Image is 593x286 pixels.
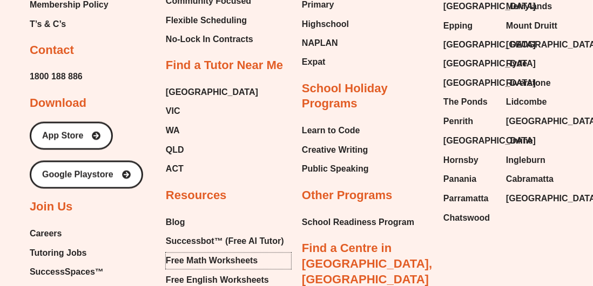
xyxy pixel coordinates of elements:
a: 1800 188 886 [30,69,83,85]
span: [GEOGRAPHIC_DATA] [443,56,536,72]
a: Ingleburn [506,153,558,169]
span: Tutoring Jobs [30,246,86,262]
iframe: Chat Widget [414,165,593,286]
span: VIC [166,104,180,120]
span: The Ponds [443,94,488,111]
h2: Resources [166,188,227,204]
a: NAPLAN [302,35,354,51]
a: Highschool [302,16,354,32]
span: Ingleburn [506,153,545,169]
span: Blog [166,215,185,231]
a: T’s & C’s [30,16,109,32]
span: Ryde [506,56,527,72]
span: SuccessSpaces™ [30,264,104,281]
span: Hornsby [443,153,479,169]
span: No-Lock In Contracts [166,31,253,47]
a: Riverstone [506,76,558,92]
a: Tutoring Jobs [30,246,123,262]
a: Public Speaking [302,161,369,178]
span: Flexible Scheduling [166,12,247,29]
a: SuccessSpaces™ [30,264,123,281]
a: Hornsby [443,153,495,169]
a: No-Lock In Contracts [166,31,258,47]
span: App Store [42,132,83,140]
span: [GEOGRAPHIC_DATA] [443,133,536,149]
span: T’s & C’s [30,16,66,32]
span: ACT [166,161,184,178]
a: App Store [30,122,113,150]
a: Careers [30,226,123,242]
a: Google Playstore [30,161,143,189]
a: QLD [166,142,258,159]
a: WA [166,123,258,139]
a: Successbot™ (Free AI Tutor) [166,234,291,250]
span: Lidcombe [506,94,547,111]
a: Blog [166,215,291,231]
a: [GEOGRAPHIC_DATA] [443,37,495,53]
span: Penrith [443,114,473,130]
span: QLD [166,142,184,159]
span: Riverstone [506,76,551,92]
h2: Other Programs [302,188,393,204]
a: [GEOGRAPHIC_DATA] [443,56,495,72]
span: Creative Writing [302,142,368,159]
a: [GEOGRAPHIC_DATA] [506,37,558,53]
h2: Find a Tutor Near Me [166,58,283,74]
span: Highschool [302,16,349,32]
h2: School Holiday Programs [302,81,427,112]
span: Free Math Worksheets [166,253,258,269]
a: School Readiness Program [302,215,414,231]
span: NAPLAN [302,35,338,51]
span: Online [506,133,533,149]
h2: Contact [30,43,74,58]
h2: Join Us [30,200,72,215]
span: WA [166,123,180,139]
a: Ryde [506,56,558,72]
span: Expat [302,55,326,71]
a: [GEOGRAPHIC_DATA] [506,114,558,130]
span: [GEOGRAPHIC_DATA] [443,76,536,92]
a: [GEOGRAPHIC_DATA] [166,85,258,101]
a: VIC [166,104,258,120]
a: Flexible Scheduling [166,12,258,29]
a: [GEOGRAPHIC_DATA] [443,133,495,149]
a: Creative Writing [302,142,369,159]
a: Expat [302,55,354,71]
span: Learn to Code [302,123,360,139]
a: Learn to Code [302,123,369,139]
a: Lidcombe [506,94,558,111]
a: The Ponds [443,94,495,111]
span: [GEOGRAPHIC_DATA] [443,37,536,53]
span: Careers [30,226,62,242]
span: Google Playstore [42,171,113,179]
a: Online [506,133,558,149]
span: Successbot™ (Free AI Tutor) [166,234,284,250]
a: Penrith [443,114,495,130]
a: Epping [443,18,495,34]
a: ACT [166,161,258,178]
span: Epping [443,18,473,34]
h2: Download [30,96,86,112]
a: [GEOGRAPHIC_DATA] [443,76,495,92]
a: Mount Druitt [506,18,558,34]
a: Free Math Worksheets [166,253,291,269]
